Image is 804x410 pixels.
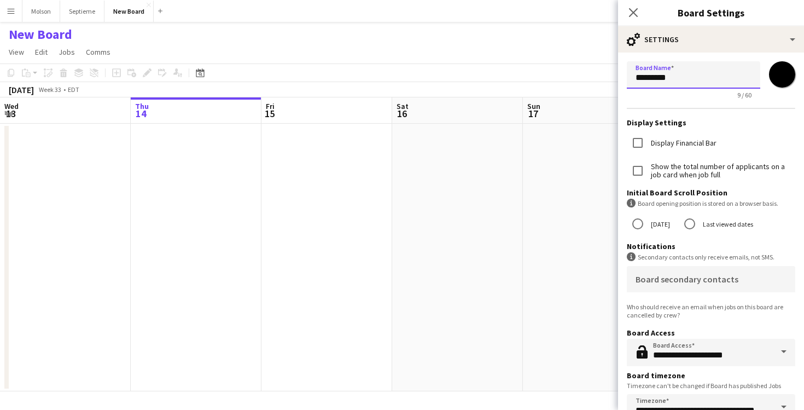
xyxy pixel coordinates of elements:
[627,188,795,198] h3: Initial Board Scroll Position
[618,26,804,53] div: Settings
[627,199,795,208] div: Board opening position is stored on a browser basis.
[22,1,60,22] button: Molson
[627,371,795,380] h3: Board timezone
[627,118,795,128] h3: Display Settings
[4,101,19,111] span: Wed
[3,107,19,120] span: 13
[9,84,34,95] div: [DATE]
[4,45,28,59] a: View
[397,101,409,111] span: Sat
[618,5,804,20] h3: Board Settings
[35,47,48,57] span: Edit
[649,216,670,233] label: [DATE]
[54,45,79,59] a: Jobs
[264,107,275,120] span: 15
[701,216,753,233] label: Last viewed dates
[266,101,275,111] span: Fri
[86,47,110,57] span: Comms
[104,1,154,22] button: New Board
[395,107,409,120] span: 16
[526,107,540,120] span: 17
[133,107,149,120] span: 14
[729,91,760,99] span: 9 / 60
[68,85,79,94] div: EDT
[9,47,24,57] span: View
[59,47,75,57] span: Jobs
[627,328,795,338] h3: Board Access
[36,85,63,94] span: Week 33
[81,45,115,59] a: Comms
[527,101,540,111] span: Sun
[627,252,795,262] div: Secondary contacts only receive emails, not SMS.
[60,1,104,22] button: Septieme
[636,274,738,285] mat-label: Board secondary contacts
[135,101,149,111] span: Thu
[9,26,72,43] h1: New Board
[649,139,716,147] label: Display Financial Bar
[627,382,795,390] div: Timezone can't be changed if Board has published Jobs
[627,303,795,319] div: Who should receive an email when jobs on this board are cancelled by crew?
[31,45,52,59] a: Edit
[627,241,795,251] h3: Notifications
[649,163,795,179] label: Show the total number of applicants on a job card when job full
